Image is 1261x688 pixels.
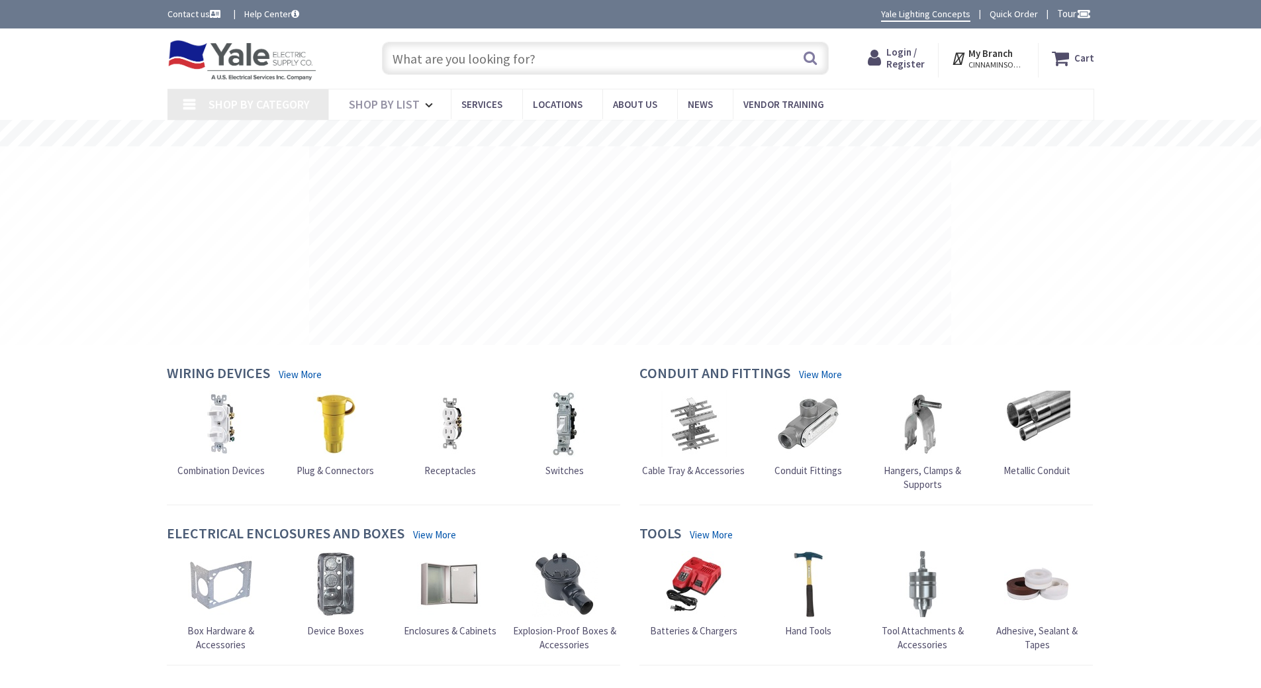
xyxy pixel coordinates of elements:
[532,391,598,477] a: Switches Switches
[890,391,956,457] img: Hangers, Clamps & Supports
[688,98,713,111] span: News
[167,40,317,81] img: Yale Electric Supply Co.
[1057,7,1091,20] span: Tour
[417,391,483,477] a: Receptacles Receptacles
[532,391,598,457] img: Switches
[167,525,404,544] h4: Electrical Enclosures and Boxes
[951,46,1025,70] div: My Branch CINNAMINSON, [GEOGRAPHIC_DATA]
[349,97,420,112] span: Shop By List
[303,391,369,457] img: Plug & Connectors
[513,624,616,651] span: Explosion-Proof Boxes & Accessories
[1004,551,1070,617] img: Adhesive, Sealant & Tapes
[868,551,977,652] a: Tool Attachments & Accessories Tool Attachments & Accessories
[404,551,496,638] a: Enclosures & Cabinets Enclosures & Cabinets
[886,46,925,70] span: Login / Register
[532,551,598,617] img: Explosion-Proof Boxes & Accessories
[188,551,254,617] img: Box Hardware & Accessories
[424,464,476,477] span: Receptacles
[303,551,369,617] img: Device Boxes
[642,391,745,477] a: Cable Tray & Accessories Cable Tray & Accessories
[510,551,619,652] a: Explosion-Proof Boxes & Accessories Explosion-Proof Boxes & Accessories
[303,551,369,638] a: Device Boxes Device Boxes
[743,98,824,111] span: Vendor Training
[1004,391,1070,477] a: Metallic Conduit Metallic Conduit
[868,46,925,70] a: Login / Register
[209,97,310,112] span: Shop By Category
[785,624,831,637] span: Hand Tools
[417,391,483,457] img: Receptacles
[639,525,681,544] h4: Tools
[968,47,1013,60] strong: My Branch
[297,391,374,477] a: Plug & Connectors Plug & Connectors
[533,98,583,111] span: Locations
[188,391,254,457] img: Combination Devices
[661,551,727,617] img: Batteries & Chargers
[187,624,254,651] span: Box Hardware & Accessories
[461,98,502,111] span: Services
[417,551,483,617] img: Enclosures & Cabinets
[650,551,737,638] a: Batteries & Chargers Batteries & Chargers
[167,551,275,652] a: Box Hardware & Accessories Box Hardware & Accessories
[868,391,977,492] a: Hangers, Clamps & Supports Hangers, Clamps & Supports
[413,528,456,542] a: View More
[167,7,223,21] a: Contact us
[775,551,841,638] a: Hand Tools Hand Tools
[1004,391,1070,457] img: Metallic Conduit
[690,528,733,542] a: View More
[167,365,270,384] h4: Wiring Devices
[642,464,745,477] span: Cable Tray & Accessories
[177,464,265,477] span: Combination Devices
[983,551,1092,652] a: Adhesive, Sealant & Tapes Adhesive, Sealant & Tapes
[661,391,727,457] img: Cable Tray & Accessories
[775,391,841,457] img: Conduit Fittings
[1004,464,1070,477] span: Metallic Conduit
[279,368,322,381] a: View More
[297,464,374,477] span: Plug & Connectors
[882,624,964,651] span: Tool Attachments & Accessories
[307,624,364,637] span: Device Boxes
[382,42,829,75] input: What are you looking for?
[799,368,842,381] a: View More
[650,624,737,637] span: Batteries & Chargers
[404,624,496,637] span: Enclosures & Cabinets
[177,391,265,477] a: Combination Devices Combination Devices
[968,60,1025,70] span: CINNAMINSON, [GEOGRAPHIC_DATA]
[881,7,970,22] a: Yale Lighting Concepts
[890,551,956,617] img: Tool Attachments & Accessories
[774,391,842,477] a: Conduit Fittings Conduit Fittings
[1052,46,1094,70] a: Cart
[545,464,584,477] span: Switches
[996,624,1078,651] span: Adhesive, Sealant & Tapes
[639,365,790,384] h4: Conduit and Fittings
[884,464,961,491] span: Hangers, Clamps & Supports
[1074,46,1094,70] strong: Cart
[990,7,1038,21] a: Quick Order
[244,7,299,21] a: Help Center
[774,464,842,477] span: Conduit Fittings
[613,98,657,111] span: About Us
[775,551,841,617] img: Hand Tools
